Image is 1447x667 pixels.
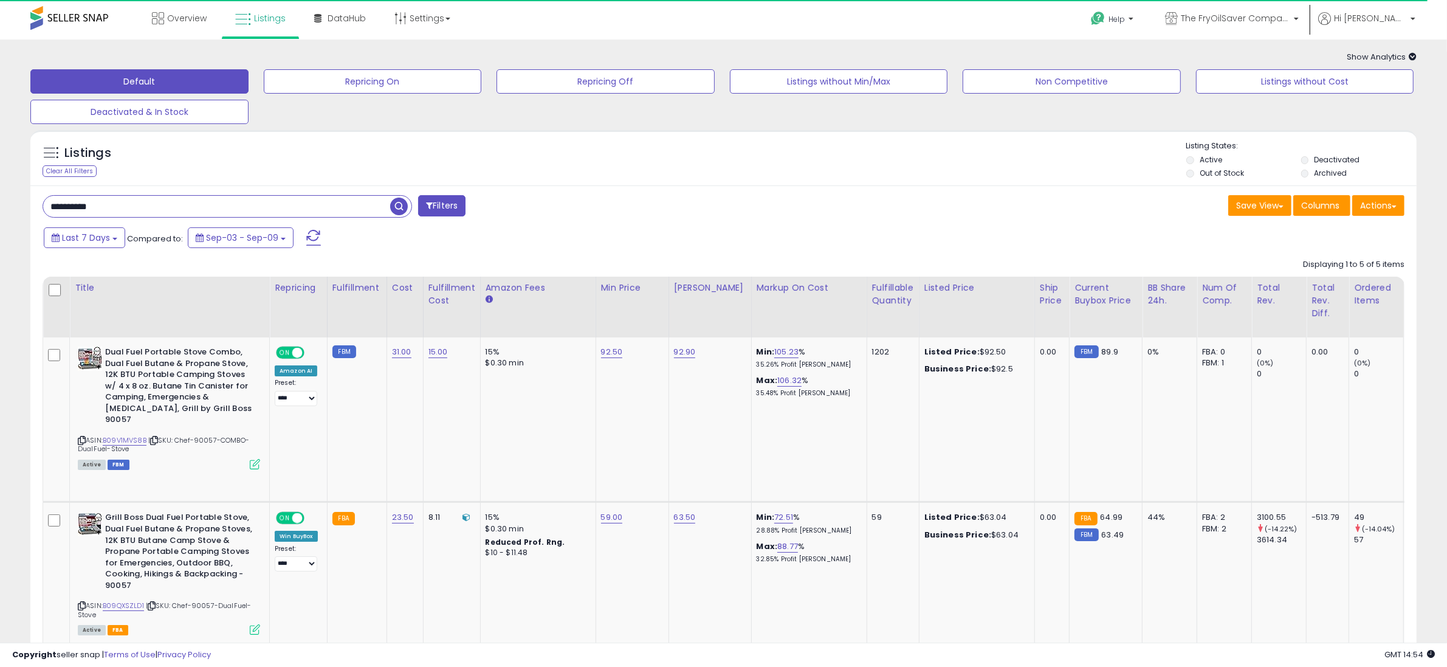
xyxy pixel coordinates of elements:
[774,346,799,358] a: 105.23
[108,625,128,635] span: FBA
[1074,282,1137,307] div: Current Buybox Price
[1352,195,1404,216] button: Actions
[1102,529,1124,541] span: 63.49
[1074,345,1098,358] small: FBM
[1301,199,1339,212] span: Columns
[1202,512,1242,523] div: FBA: 2
[1074,528,1098,541] small: FBM
[1040,347,1060,358] div: 0.00
[75,282,264,294] div: Title
[275,379,318,406] div: Preset:
[1362,524,1395,534] small: (-14.04%)
[30,100,249,124] button: Deactivated & In Stock
[1108,14,1125,24] span: Help
[44,227,125,248] button: Last 7 Days
[924,282,1029,294] div: Listed Price
[108,460,129,470] span: FBM
[1347,51,1417,63] span: Show Analytics
[78,625,106,635] span: All listings currently available for purchase on Amazon
[757,282,862,294] div: Markup on Cost
[757,527,858,535] p: 28.88% Profit [PERSON_NAME]
[1257,512,1306,523] div: 3100.55
[30,69,249,94] button: Default
[751,277,867,337] th: The percentage added to the cost of goods (COGS) that forms the calculator for Min & Max prices.
[757,361,858,369] p: 35.26% Profit [PERSON_NAME]
[1354,512,1403,523] div: 49
[1228,195,1291,216] button: Save View
[78,435,249,454] span: | SKU: Chef-90057-COMBO-DualFuel-Stove
[303,348,322,358] span: OFF
[757,389,858,398] p: 35.48% Profit [PERSON_NAME]
[418,195,466,216] button: Filters
[1303,259,1404,271] div: Displaying 1 to 5 of 5 items
[1196,69,1414,94] button: Listings without Cost
[43,165,97,177] div: Clear All Filters
[275,365,317,376] div: Amazon AI
[486,548,586,558] div: $10 - $11.48
[78,512,260,634] div: ASIN:
[1311,347,1339,358] div: 0.00
[328,12,366,24] span: DataHub
[206,232,278,244] span: Sep-03 - Sep-09
[303,513,322,524] span: OFF
[497,69,715,94] button: Repricing Off
[78,512,102,536] img: 51FjAUI63fL._SL40_.jpg
[872,512,910,523] div: 59
[332,282,382,294] div: Fulfillment
[428,346,448,358] a: 15.00
[601,282,664,294] div: Min Price
[428,282,475,307] div: Fulfillment Cost
[78,347,260,468] div: ASIN:
[924,364,1025,375] div: $92.5
[486,347,586,358] div: 15%
[1101,511,1123,523] span: 64.99
[332,512,355,525] small: FBA
[392,282,418,294] div: Cost
[1200,168,1244,178] label: Out of Stock
[1384,649,1435,660] span: 2025-09-17 14:54 GMT
[1354,534,1403,545] div: 57
[1081,2,1146,40] a: Help
[486,524,586,534] div: $0.30 min
[872,347,910,358] div: 1202
[1257,282,1301,307] div: Total Rev.
[1202,282,1246,307] div: Num of Comp.
[428,512,471,523] div: 8.11
[167,12,207,24] span: Overview
[1102,346,1119,358] span: 89.9
[1257,347,1306,358] div: 0
[1315,154,1360,165] label: Deactivated
[254,12,286,24] span: Listings
[188,227,294,248] button: Sep-03 - Sep-09
[1257,534,1306,545] div: 3614.34
[1090,11,1105,26] i: Get Help
[78,347,102,371] img: 51ivvuRaxHL._SL40_.jpg
[277,348,292,358] span: ON
[1202,347,1242,358] div: FBA: 0
[64,145,111,162] h5: Listings
[757,375,778,386] b: Max:
[103,435,146,446] a: B09V1MVS8B
[486,512,586,523] div: 15%
[1202,524,1242,534] div: FBM: 2
[757,375,858,398] div: %
[924,347,1025,358] div: $92.50
[127,233,183,244] span: Compared to:
[601,346,623,358] a: 92.50
[275,531,318,542] div: Win BuyBox
[1147,282,1192,307] div: BB Share 24h.
[1181,12,1290,24] span: The FryOilSaver Company
[757,512,858,534] div: %
[924,512,1025,523] div: $63.04
[1354,347,1403,358] div: 0
[1200,154,1222,165] label: Active
[757,347,858,369] div: %
[757,541,858,564] div: %
[924,529,991,541] b: Business Price:
[757,541,778,552] b: Max:
[674,346,696,358] a: 92.90
[392,511,414,524] a: 23.50
[275,545,318,572] div: Preset:
[78,460,106,470] span: All listings currently available for purchase on Amazon
[1257,358,1274,368] small: (0%)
